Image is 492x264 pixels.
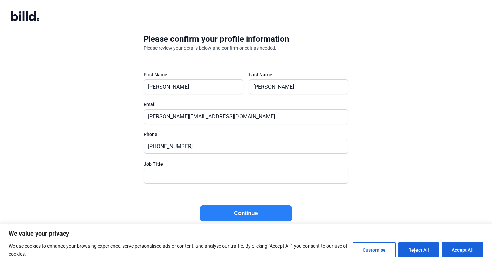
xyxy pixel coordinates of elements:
p: We use cookies to enhance your browsing experience, serve personalised ads or content, and analys... [9,242,347,258]
input: (XXX) XXX-XXXX [144,139,341,153]
div: Email [143,101,348,108]
button: Accept All [442,242,483,257]
button: Continue [200,205,292,221]
button: Customise [353,242,396,257]
div: Job Title [143,161,348,167]
div: Please confirm your profile information [143,34,289,45]
button: Reject All [398,242,439,257]
div: Last Name [249,71,348,78]
div: Phone [143,131,348,138]
div: Please review your details below and confirm or edit as needed. [143,45,276,51]
p: We value your privacy [9,229,483,238]
div: First Name [143,71,243,78]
